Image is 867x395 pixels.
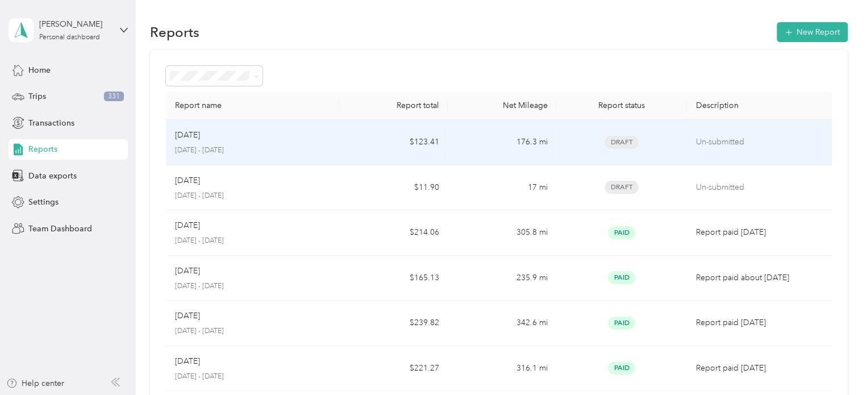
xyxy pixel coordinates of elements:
[175,326,331,336] p: [DATE] - [DATE]
[339,301,448,346] td: $239.82
[175,265,200,277] p: [DATE]
[448,210,556,256] td: 305.8 mi
[175,281,331,292] p: [DATE] - [DATE]
[175,219,200,232] p: [DATE]
[339,346,448,392] td: $221.27
[175,145,331,156] p: [DATE] - [DATE]
[175,129,200,142] p: [DATE]
[150,26,199,38] h1: Reports
[28,64,51,76] span: Home
[448,92,556,120] th: Net Mileage
[777,22,848,42] button: New Report
[687,92,832,120] th: Description
[608,271,635,284] span: Paid
[803,331,867,395] iframe: Everlance-gr Chat Button Frame
[339,165,448,211] td: $11.90
[696,136,823,148] p: Un-submitted
[605,136,639,149] span: Draft
[448,256,556,301] td: 235.9 mi
[696,362,823,375] p: Report paid [DATE]
[104,92,124,102] span: 331
[565,101,677,110] div: Report status
[696,317,823,329] p: Report paid [DATE]
[339,256,448,301] td: $165.13
[39,34,100,41] div: Personal dashboard
[339,120,448,165] td: $123.41
[28,170,77,182] span: Data exports
[166,92,340,120] th: Report name
[448,301,556,346] td: 342.6 mi
[175,236,331,246] p: [DATE] - [DATE]
[608,361,635,375] span: Paid
[6,377,64,389] button: Help center
[28,196,59,208] span: Settings
[28,117,74,129] span: Transactions
[696,226,823,239] p: Report paid [DATE]
[605,181,639,194] span: Draft
[608,226,635,239] span: Paid
[448,120,556,165] td: 176.3 mi
[696,181,823,194] p: Un-submitted
[28,90,46,102] span: Trips
[448,165,556,211] td: 17 mi
[608,317,635,330] span: Paid
[28,223,92,235] span: Team Dashboard
[175,372,331,382] p: [DATE] - [DATE]
[39,18,110,30] div: [PERSON_NAME]
[28,143,57,155] span: Reports
[175,355,200,368] p: [DATE]
[175,174,200,187] p: [DATE]
[448,346,556,392] td: 316.1 mi
[175,191,331,201] p: [DATE] - [DATE]
[696,272,823,284] p: Report paid about [DATE]
[339,210,448,256] td: $214.06
[339,92,448,120] th: Report total
[175,310,200,322] p: [DATE]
